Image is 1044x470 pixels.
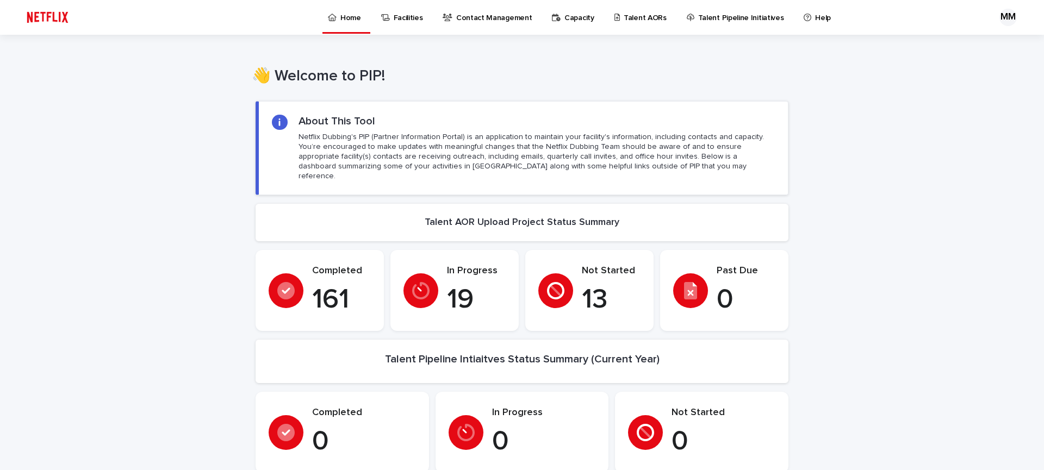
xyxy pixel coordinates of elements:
p: 0 [672,425,775,458]
p: Not Started [582,265,641,277]
p: In Progress [447,265,506,277]
p: 0 [312,425,416,458]
p: 0 [717,284,775,316]
p: Netflix Dubbing's PIP (Partner Information Portal) is an application to maintain your facility's ... [299,132,775,181]
img: ifQbXi3ZQGMSEF7WDB7W [22,7,73,28]
p: Completed [312,407,416,419]
p: 19 [447,284,506,316]
p: 13 [582,284,641,316]
h2: Talent Pipeline Intiaitves Status Summary (Current Year) [385,353,660,366]
h2: About This Tool [299,115,375,128]
h2: Talent AOR Upload Project Status Summary [425,217,619,229]
h1: 👋 Welcome to PIP! [252,67,785,86]
p: In Progress [492,407,596,419]
p: 161 [312,284,371,316]
p: Not Started [672,407,775,419]
p: 0 [492,425,596,458]
p: Completed [312,265,371,277]
div: MM [999,9,1017,26]
p: Past Due [717,265,775,277]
